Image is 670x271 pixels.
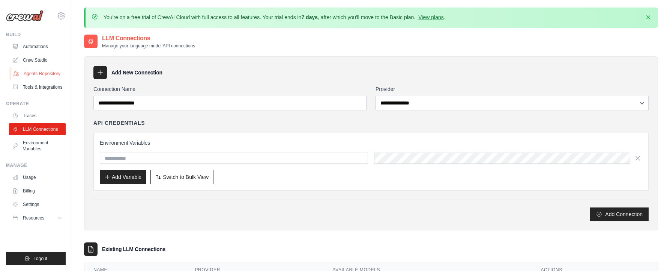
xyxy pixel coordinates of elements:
span: Logout [33,256,47,262]
a: Billing [9,185,66,197]
div: Manage [6,162,66,168]
button: Resources [9,212,66,224]
button: Switch to Bulk View [150,170,213,184]
div: Build [6,32,66,38]
p: Manage your language model API connections [102,43,195,49]
h3: Existing LLM Connections [102,245,165,253]
a: View plans [418,14,443,20]
a: Automations [9,41,66,53]
a: Crew Studio [9,54,66,66]
h3: Add New Connection [111,69,162,76]
a: LLM Connections [9,123,66,135]
img: Logo [6,10,44,21]
div: Operate [6,101,66,107]
a: Settings [9,198,66,210]
h4: API Credentials [93,119,145,127]
strong: 7 days [301,14,318,20]
a: Traces [9,110,66,122]
h3: Environment Variables [100,139,642,147]
button: Add Connection [590,207,649,221]
label: Provider [376,85,649,93]
span: Switch to Bulk View [163,173,209,181]
a: Tools & Integrations [9,81,66,93]
a: Agents Repository [10,68,66,80]
label: Connection Name [93,85,367,93]
span: Resources [23,215,44,221]
a: Environment Variables [9,137,66,155]
button: Add Variable [100,170,146,184]
a: Usage [9,171,66,183]
p: You're on a free trial of CrewAI Cloud with full access to all features. Your trial ends in , aft... [104,14,445,21]
h2: LLM Connections [102,34,195,43]
button: Logout [6,252,66,265]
